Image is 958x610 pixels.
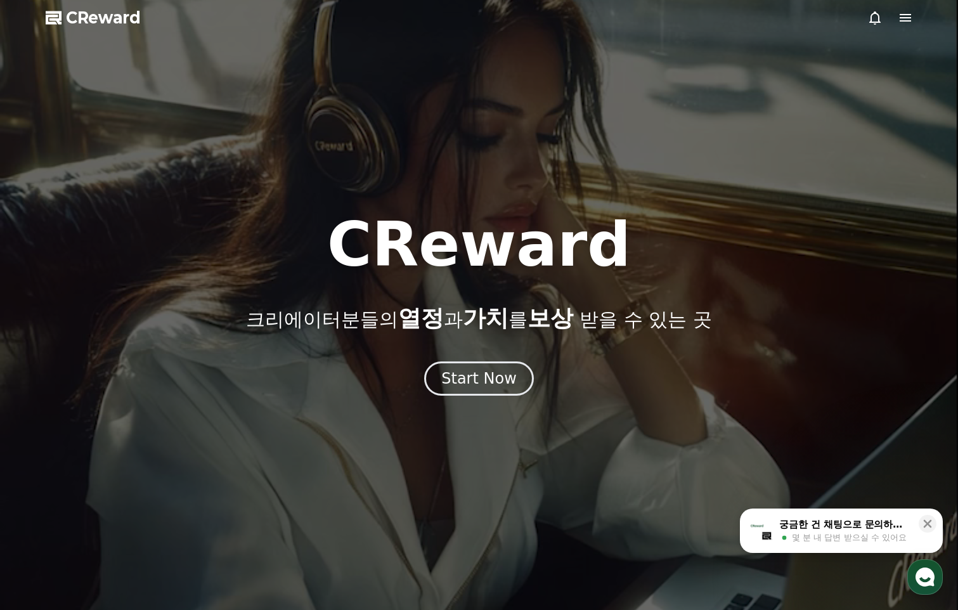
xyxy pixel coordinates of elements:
[528,305,573,331] span: 보상
[424,361,534,396] button: Start Now
[463,305,508,331] span: 가치
[424,374,534,386] a: Start Now
[327,214,631,275] h1: CReward
[398,305,444,331] span: 열정
[441,368,517,389] div: Start Now
[66,8,141,28] span: CReward
[46,8,141,28] a: CReward
[246,306,711,331] p: 크리에이터분들의 과 를 받을 수 있는 곳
